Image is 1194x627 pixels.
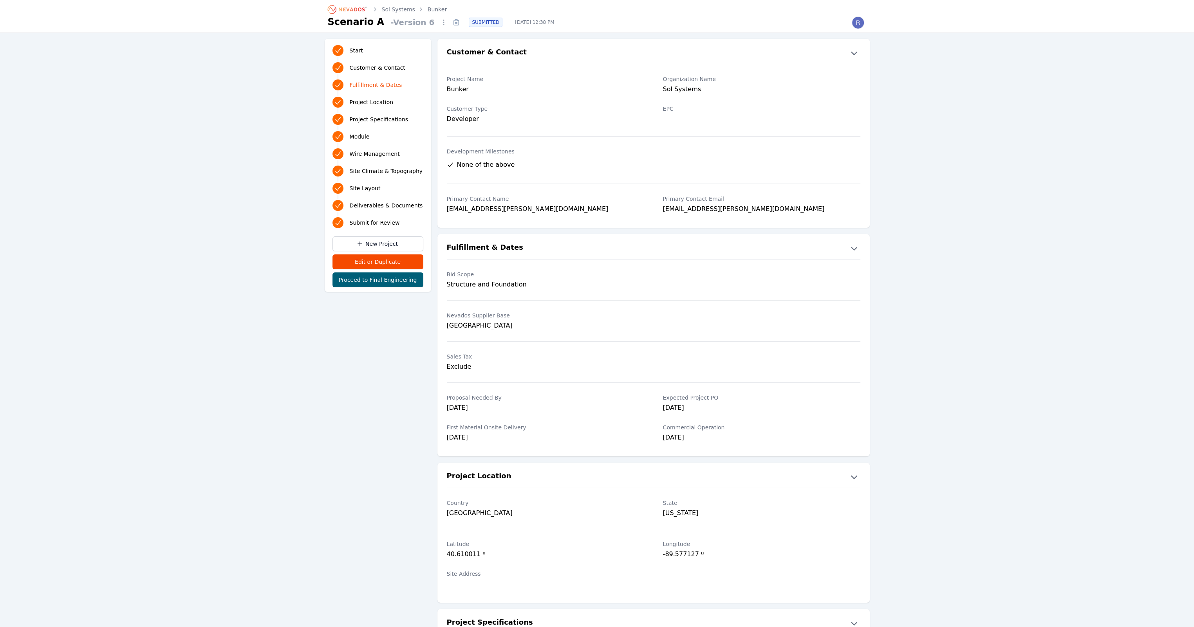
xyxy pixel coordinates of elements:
label: EPC [663,105,860,113]
label: Customer Type [447,105,644,113]
button: Edit or Duplicate [332,254,423,269]
div: [DATE] [447,433,644,444]
span: Fulfillment & Dates [350,81,402,89]
span: Project Location [350,98,394,106]
label: Longitude [663,540,860,548]
div: 40.610011 º [447,550,644,560]
label: Site Address [447,570,644,578]
div: [US_STATE] [663,508,860,518]
span: - Version 6 [387,17,437,28]
span: Site Layout [350,184,381,192]
div: [DATE] [663,403,860,414]
div: -89.577127 º [663,550,860,560]
span: Project Specifications [350,115,408,123]
nav: Breadcrumb [328,3,447,16]
label: Organization Name [663,75,860,83]
label: Proposal Needed By [447,394,644,402]
h2: Project Location [447,470,511,483]
h1: Scenario A [328,16,385,28]
nav: Progress [332,43,423,230]
span: Customer & Contact [350,64,405,72]
button: Fulfillment & Dates [437,242,870,254]
div: Structure and Foundation [447,280,644,289]
span: [DATE] 12:38 PM [509,19,560,25]
div: Bunker [447,85,644,95]
div: [DATE] [663,433,860,444]
button: Project Location [437,470,870,483]
button: Proceed to Final Engineering [332,272,423,287]
div: [EMAIL_ADDRESS][PERSON_NAME][DOMAIN_NAME] [663,204,860,215]
div: [GEOGRAPHIC_DATA] [447,321,644,330]
div: [GEOGRAPHIC_DATA] [447,508,644,518]
div: Exclude [447,362,644,371]
label: Primary Contact Name [447,195,644,203]
h2: Customer & Contact [447,47,527,59]
div: SUBMITTED [469,18,502,27]
span: Module [350,133,370,141]
div: [DATE] [447,403,644,414]
label: Project Name [447,75,644,83]
label: Commercial Operation [663,423,860,431]
span: None of the above [457,160,515,169]
a: Bunker [428,5,447,13]
label: Country [447,499,644,507]
button: Customer & Contact [437,47,870,59]
label: Expected Project PO [663,394,860,402]
span: Wire Management [350,150,400,158]
span: Submit for Review [350,219,400,227]
div: Developer [447,114,644,124]
label: State [663,499,860,507]
label: Latitude [447,540,644,548]
span: Deliverables & Documents [350,202,423,209]
label: Development Milestones [447,148,860,155]
a: New Project [332,236,423,251]
span: Site Climate & Topography [350,167,423,175]
label: Sales Tax [447,353,644,360]
label: First Material Onsite Delivery [447,423,644,431]
label: Primary Contact Email [663,195,860,203]
div: Sol Systems [663,85,860,95]
label: Nevados Supplier Base [447,312,644,319]
div: [EMAIL_ADDRESS][PERSON_NAME][DOMAIN_NAME] [447,204,644,215]
a: Sol Systems [382,5,415,13]
label: Bid Scope [447,270,644,278]
img: Riley Caron [852,16,864,29]
h2: Fulfillment & Dates [447,242,523,254]
span: Start [350,47,363,54]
